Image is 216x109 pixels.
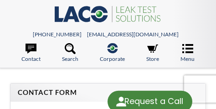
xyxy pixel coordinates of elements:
[33,31,82,38] a: [PHONE_NUMBER]
[18,88,198,97] h4: Contact Form
[114,94,129,109] img: round button
[21,43,41,63] a: Contact
[100,54,125,63] span: Corporate
[62,43,78,63] a: Search
[87,31,179,38] a: [EMAIL_ADDRESS][DOMAIN_NAME]
[146,43,159,63] a: Store
[180,43,195,63] a: Menu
